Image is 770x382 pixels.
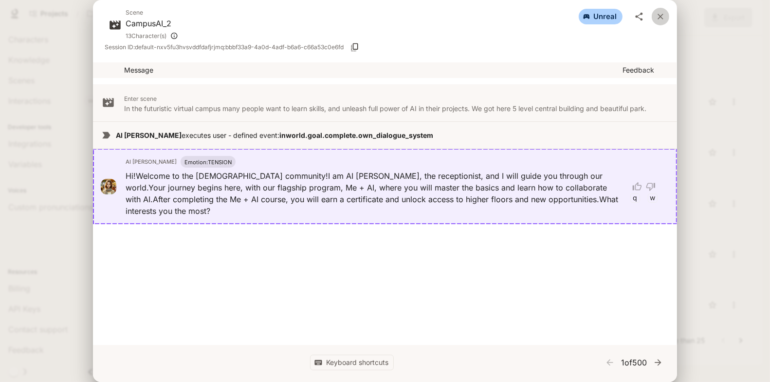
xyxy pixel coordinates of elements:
span: Enter scene [124,95,157,102]
p: Message [124,65,623,75]
strong: AI [PERSON_NAME] [116,131,182,139]
p: 1 of 500 [621,357,647,368]
button: share [630,8,648,25]
h6: AI [PERSON_NAME] [126,158,177,167]
p: w [650,193,656,203]
p: q [633,193,638,203]
p: executes user - defined event: [116,131,669,140]
strong: inworld.goal.complete.own_dialogue_system [279,131,433,139]
p: Hi! Welcome to the [DEMOGRAPHIC_DATA] community! I am AI [PERSON_NAME], the receptionist, and I w... [126,170,623,217]
span: Scene [126,8,178,18]
button: thumb up [626,178,644,195]
span: 13 Character(s) [126,31,166,41]
div: AI Gym Guide, AI Alfred von Cache, Anna Oshee, Business Advisor, AI Gynvael Qbit, AI Mary Hidden,... [126,29,178,42]
button: close [652,8,669,25]
img: avatar image [101,179,116,194]
p: In the futuristic virtual campus many people want to learn skills, and unleash full power of AI i... [124,104,669,114]
div: avatar imageAI [PERSON_NAME]Emotion:TENSIONHi!Welcome to the [DEMOGRAPHIC_DATA] community!I am AI... [93,149,677,224]
p: Feedback [623,65,669,75]
p: CampusAI_2 [126,18,178,29]
button: thumb down [644,178,661,195]
span: Session ID: default-nxv5fu3hvsvddfdafjrjmq:bbbf33a9-4a0d-4adf-b6a6-c66a53c0e6fd [105,42,344,52]
span: unreal [587,12,623,22]
button: Keyboard shortcuts [310,355,394,371]
span: Emotion: TENSION [184,159,232,166]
